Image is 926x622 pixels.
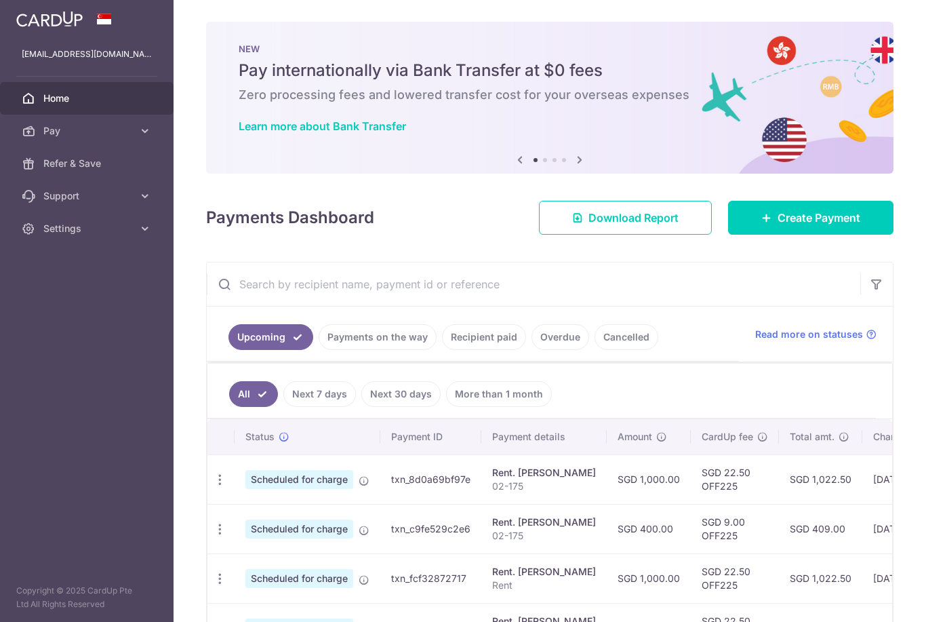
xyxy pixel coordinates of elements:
[442,324,526,350] a: Recipient paid
[492,480,596,493] p: 02-175
[779,504,862,553] td: SGD 409.00
[755,328,877,341] a: Read more on statuses
[492,579,596,592] p: Rent
[839,581,912,615] iframe: Opens a widget where you can find more information
[16,11,83,27] img: CardUp
[380,504,481,553] td: txn_c9fe529c2e6
[43,124,133,138] span: Pay
[239,43,861,54] p: NEW
[245,569,353,588] span: Scheduled for charge
[790,430,834,444] span: Total amt.
[607,504,691,553] td: SGD 400.00
[228,324,313,350] a: Upcoming
[492,466,596,480] div: Rent. [PERSON_NAME]
[618,430,652,444] span: Amount
[43,157,133,170] span: Refer & Save
[607,553,691,603] td: SGD 1,000.00
[380,419,481,454] th: Payment ID
[492,516,596,529] div: Rent. [PERSON_NAME]
[539,201,712,235] a: Download Report
[43,222,133,235] span: Settings
[22,47,152,61] p: [EMAIL_ADDRESS][DOMAIN_NAME]
[319,324,437,350] a: Payments on the way
[206,206,374,230] h4: Payments Dashboard
[43,189,133,203] span: Support
[531,324,589,350] a: Overdue
[588,210,679,226] span: Download Report
[245,520,353,539] span: Scheduled for charge
[283,381,356,407] a: Next 7 days
[607,454,691,504] td: SGD 1,000.00
[206,22,893,174] img: Bank transfer banner
[691,454,779,504] td: SGD 22.50 OFF225
[239,87,861,103] h6: Zero processing fees and lowered transfer cost for your overseas expenses
[702,430,753,444] span: CardUp fee
[778,210,860,226] span: Create Payment
[245,430,275,444] span: Status
[239,119,406,133] a: Learn more about Bank Transfer
[728,201,893,235] a: Create Payment
[492,565,596,579] div: Rent. [PERSON_NAME]
[380,553,481,603] td: txn_fcf32872717
[43,92,133,105] span: Home
[691,504,779,553] td: SGD 9.00 OFF225
[595,324,658,350] a: Cancelled
[481,419,607,454] th: Payment details
[446,381,552,407] a: More than 1 month
[779,454,862,504] td: SGD 1,022.50
[691,553,779,603] td: SGD 22.50 OFF225
[779,553,862,603] td: SGD 1,022.50
[492,529,596,543] p: 02-175
[207,263,860,306] input: Search by recipient name, payment id or reference
[361,381,441,407] a: Next 30 days
[229,381,278,407] a: All
[239,60,861,81] h5: Pay internationally via Bank Transfer at $0 fees
[755,328,863,341] span: Read more on statuses
[245,470,353,489] span: Scheduled for charge
[380,454,481,504] td: txn_8d0a69bf97e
